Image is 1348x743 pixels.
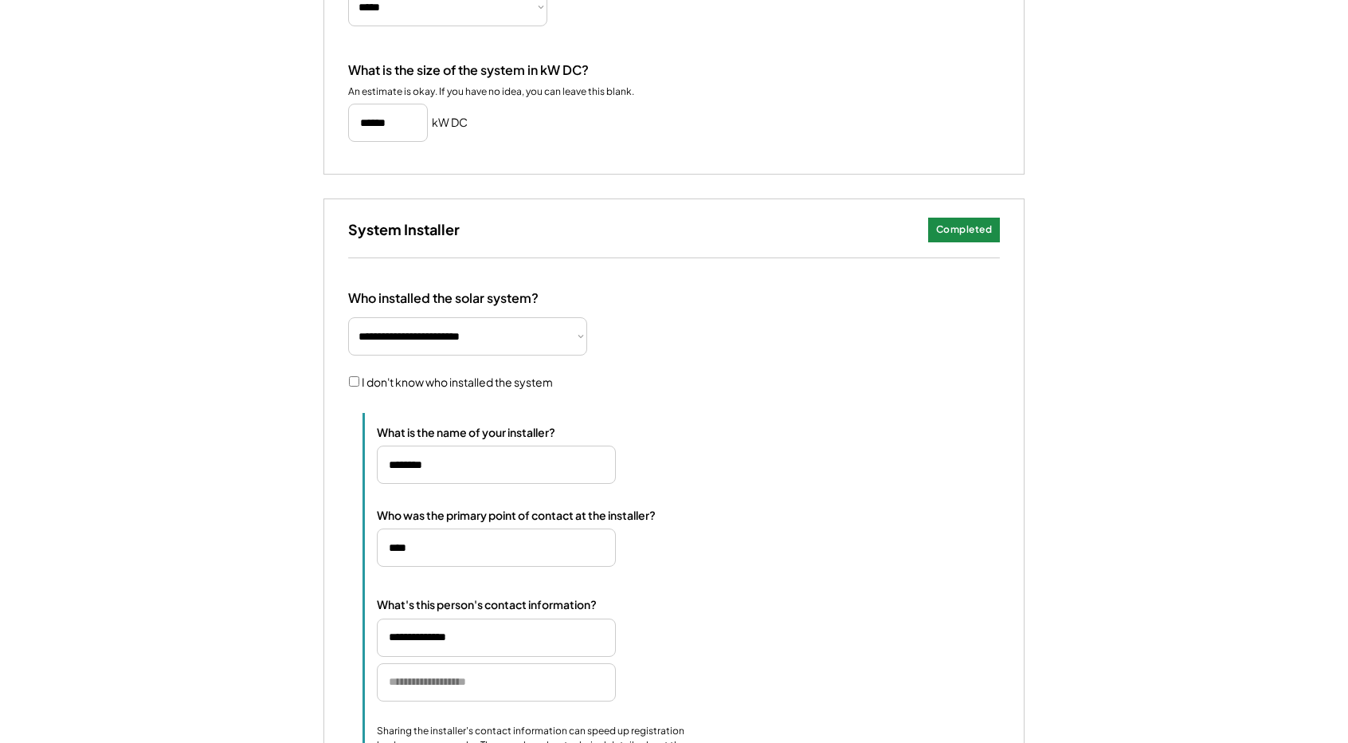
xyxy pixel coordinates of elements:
h5: kW DC [432,115,468,131]
div: Completed [936,223,993,237]
div: What's this person's contact information? [377,597,597,611]
div: An estimate is okay. If you have no idea, you can leave this blank. [348,85,634,98]
div: What is the name of your installer? [377,425,555,439]
div: What is the size of the system in kW DC? [348,62,589,79]
label: I don't know who installed the system [362,375,553,389]
div: Who installed the solar system? [348,290,539,307]
h3: System Installer [348,220,460,238]
div: Who was the primary point of contact at the installer? [377,508,656,522]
